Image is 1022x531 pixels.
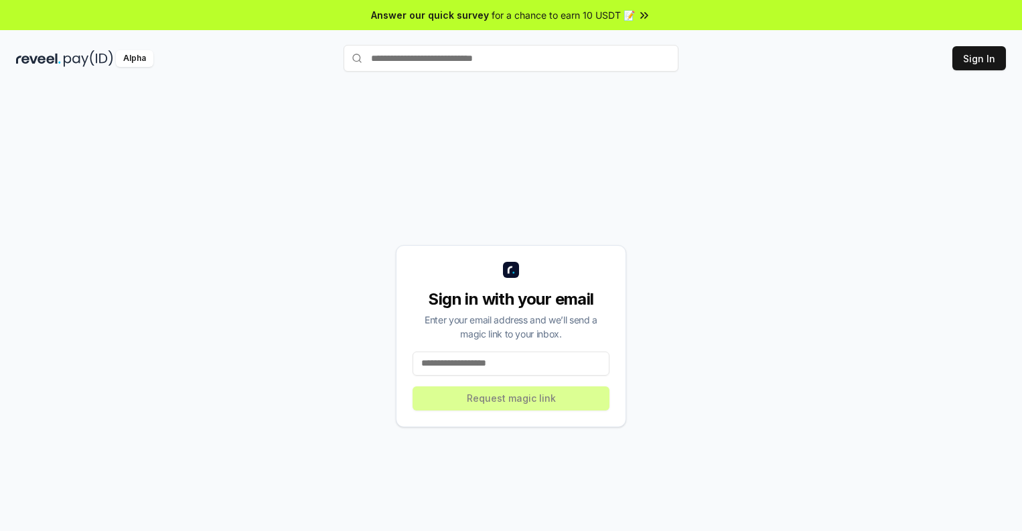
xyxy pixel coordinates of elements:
[503,262,519,278] img: logo_small
[116,50,153,67] div: Alpha
[952,46,1006,70] button: Sign In
[16,50,61,67] img: reveel_dark
[413,313,609,341] div: Enter your email address and we’ll send a magic link to your inbox.
[64,50,113,67] img: pay_id
[413,289,609,310] div: Sign in with your email
[492,8,635,22] span: for a chance to earn 10 USDT 📝
[371,8,489,22] span: Answer our quick survey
